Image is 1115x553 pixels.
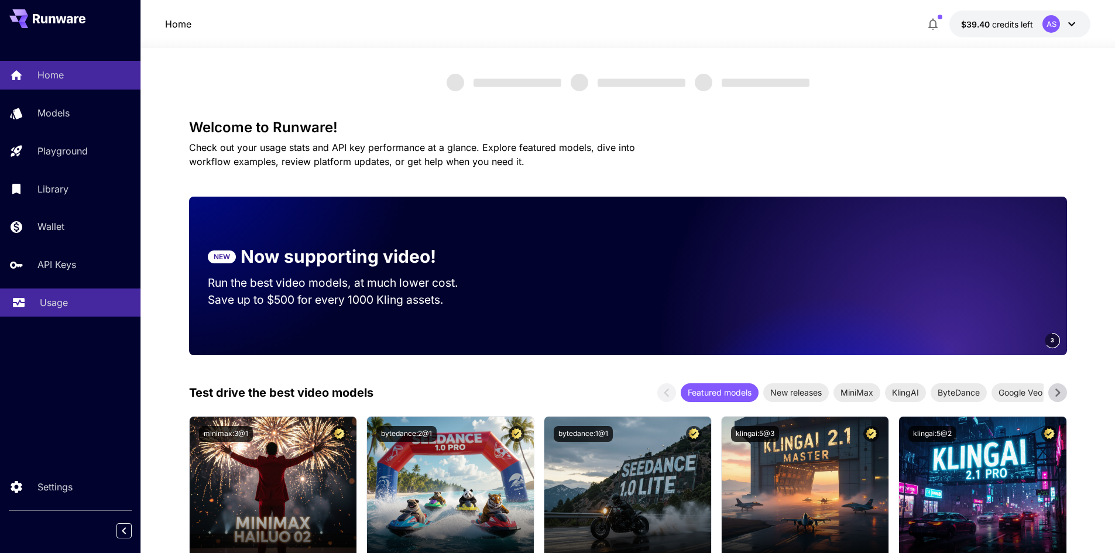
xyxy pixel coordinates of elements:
span: MiniMax [833,386,880,399]
span: KlingAI [885,386,926,399]
button: Certified Model – Vetted for best performance and includes a commercial license. [686,426,702,442]
span: credits left [992,19,1033,29]
nav: breadcrumb [165,17,191,31]
p: NEW [214,252,230,262]
div: ByteDance [931,383,987,402]
button: bytedance:1@1 [554,426,613,442]
button: klingai:5@2 [908,426,956,442]
button: Collapse sidebar [116,523,132,538]
span: New releases [763,386,829,399]
p: Run the best video models, at much lower cost. [208,274,481,291]
a: Home [165,17,191,31]
h3: Welcome to Runware! [189,119,1067,136]
div: New releases [763,383,829,402]
span: $39.40 [961,19,992,29]
span: Google Veo [992,386,1049,399]
p: Wallet [37,219,64,233]
p: Library [37,182,68,196]
span: Check out your usage stats and API key performance at a glance. Explore featured models, dive int... [189,142,635,167]
p: Test drive the best video models [189,384,373,401]
button: klingai:5@3 [731,426,779,442]
div: Collapse sidebar [125,520,140,541]
span: 3 [1051,336,1054,345]
div: Google Veo [992,383,1049,402]
p: Settings [37,480,73,494]
button: Certified Model – Vetted for best performance and includes a commercial license. [863,426,879,442]
button: Certified Model – Vetted for best performance and includes a commercial license. [509,426,524,442]
button: Certified Model – Vetted for best performance and includes a commercial license. [331,426,347,442]
button: minimax:3@1 [199,426,253,442]
p: Save up to $500 for every 1000 Kling assets. [208,291,481,308]
div: KlingAI [885,383,926,402]
p: Usage [40,296,68,310]
div: MiniMax [833,383,880,402]
p: Home [37,68,64,82]
p: Models [37,106,70,120]
div: Featured models [681,383,759,402]
span: ByteDance [931,386,987,399]
button: Certified Model – Vetted for best performance and includes a commercial license. [1041,426,1057,442]
button: $39.40219AS [949,11,1090,37]
p: Now supporting video! [241,243,436,270]
div: $39.40219 [961,18,1033,30]
span: Featured models [681,386,759,399]
p: API Keys [37,257,76,272]
p: Playground [37,144,88,158]
div: AS [1042,15,1060,33]
button: bytedance:2@1 [376,426,437,442]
